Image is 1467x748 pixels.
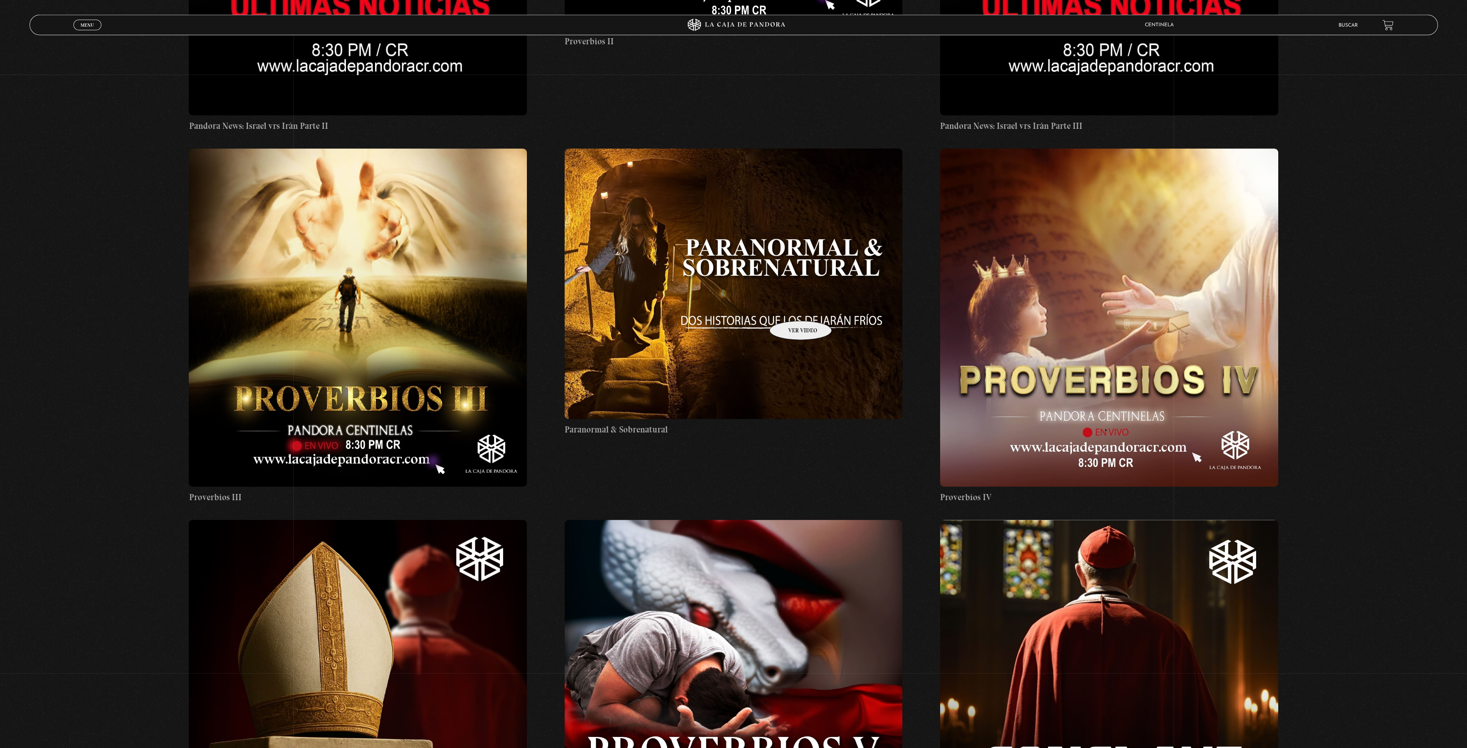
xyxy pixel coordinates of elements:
[940,491,1278,504] h4: Proverbios IV
[1339,23,1358,28] a: Buscar
[940,149,1278,503] a: Proverbios IV
[565,423,903,436] h4: Paranormal & Sobrenatural
[1382,20,1394,31] a: View your shopping cart
[189,119,527,133] h4: Pandora News: Israel vrs Irán Parte II
[189,491,527,504] h4: Proverbios III
[565,35,903,48] h4: Proverbios II
[1141,23,1182,27] span: CENTINELA
[940,119,1278,133] h4: Pandora News: Israel vrs Irán Parte III
[78,30,97,35] span: Cerrar
[565,149,903,436] a: Paranormal & Sobrenatural
[189,149,527,503] a: Proverbios III
[80,23,94,27] span: Menu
